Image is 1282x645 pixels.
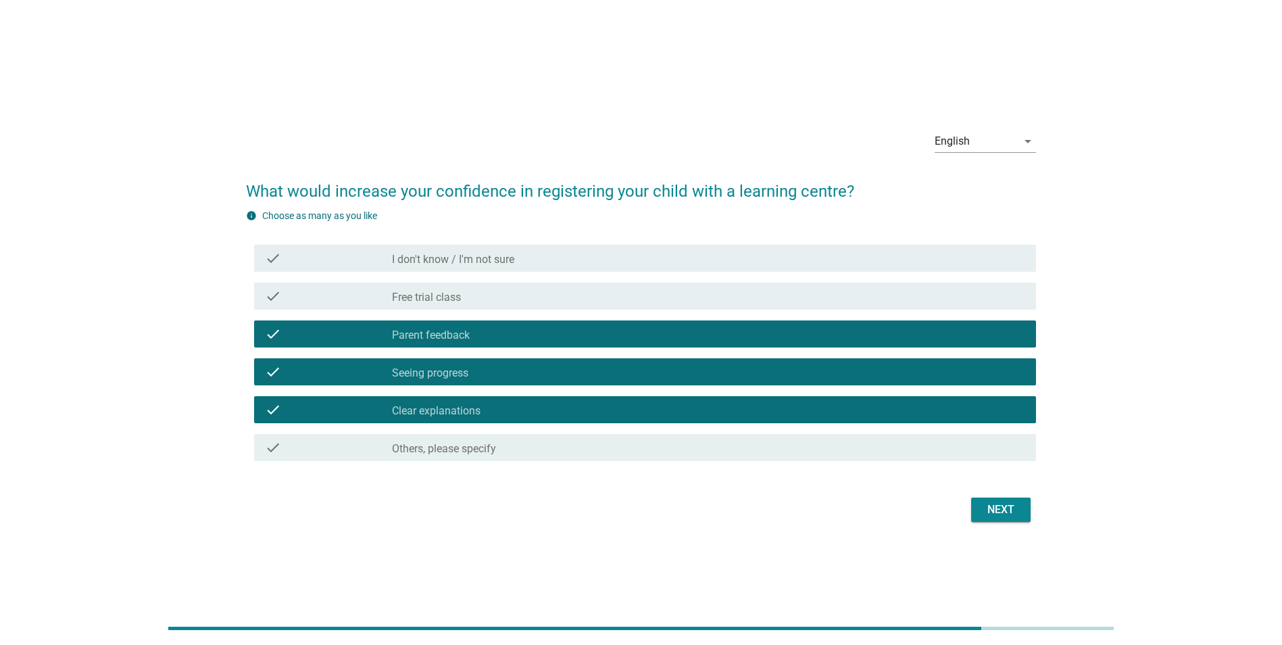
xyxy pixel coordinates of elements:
[392,329,470,342] label: Parent feedback
[392,291,461,304] label: Free trial class
[265,439,281,456] i: check
[265,402,281,418] i: check
[392,366,468,380] label: Seeing progress
[265,326,281,342] i: check
[246,210,257,221] i: info
[392,404,480,418] label: Clear explanations
[392,442,496,456] label: Others, please specify
[265,250,281,266] i: check
[935,135,970,147] div: English
[392,253,514,266] label: I don't know / I'm not sure
[265,364,281,380] i: check
[982,502,1020,518] div: Next
[1020,133,1036,149] i: arrow_drop_down
[971,498,1031,522] button: Next
[246,166,1036,204] h2: What would increase your confidence in registering your child with a learning centre?
[262,210,377,221] label: Choose as many as you like
[265,288,281,304] i: check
